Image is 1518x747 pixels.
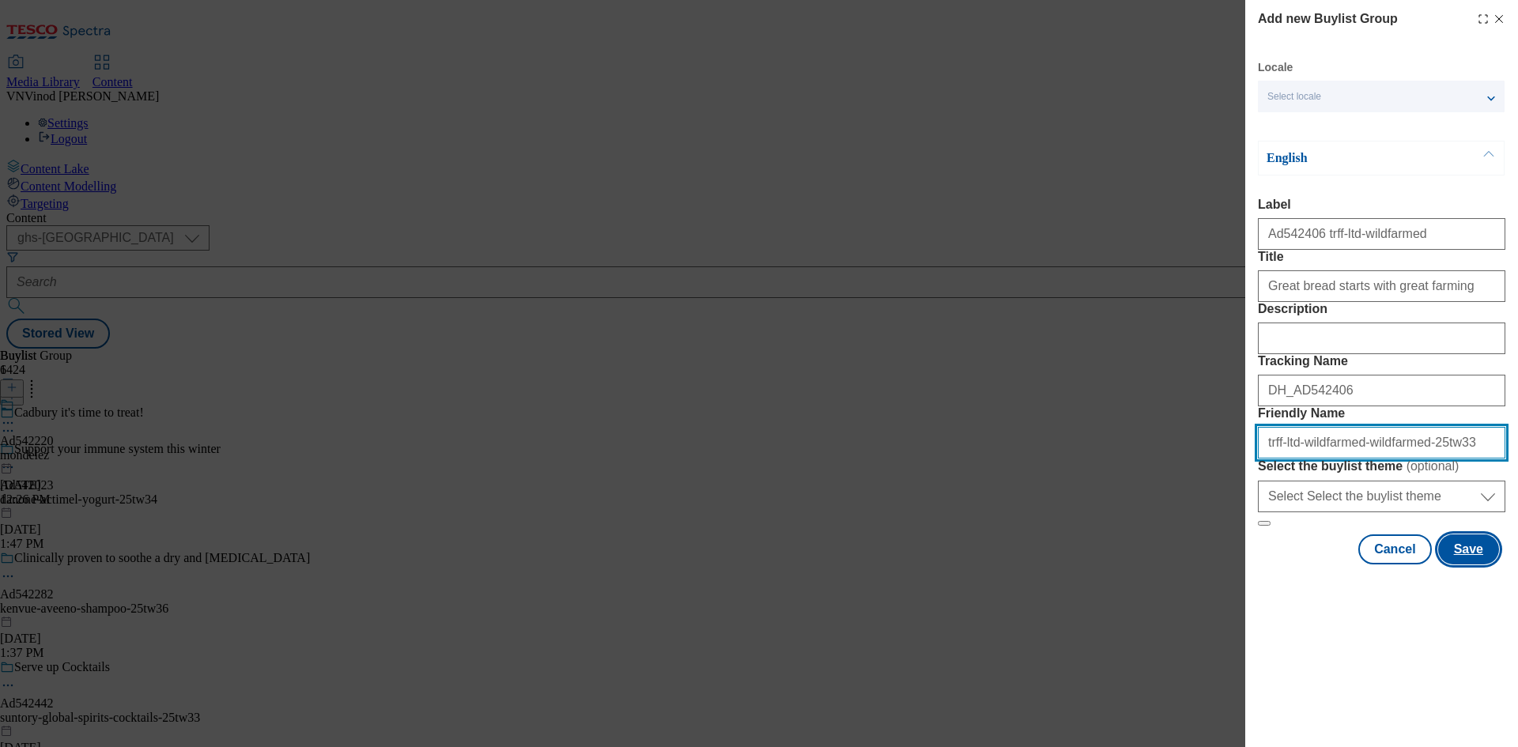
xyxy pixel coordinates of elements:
[1358,534,1431,564] button: Cancel
[1267,150,1433,166] p: English
[1258,458,1505,474] label: Select the buylist theme
[1258,323,1505,354] input: Enter Description
[1258,81,1505,112] button: Select locale
[1258,270,1505,302] input: Enter Title
[1258,427,1505,458] input: Enter Friendly Name
[1258,218,1505,250] input: Enter Label
[1258,302,1505,316] label: Description
[1407,459,1459,473] span: ( optional )
[1438,534,1499,564] button: Save
[1258,406,1505,421] label: Friendly Name
[1258,354,1505,368] label: Tracking Name
[1258,250,1505,264] label: Title
[1258,375,1505,406] input: Enter Tracking Name
[1258,63,1293,72] label: Locale
[1258,198,1505,212] label: Label
[1267,91,1321,103] span: Select locale
[1258,9,1398,28] h4: Add new Buylist Group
